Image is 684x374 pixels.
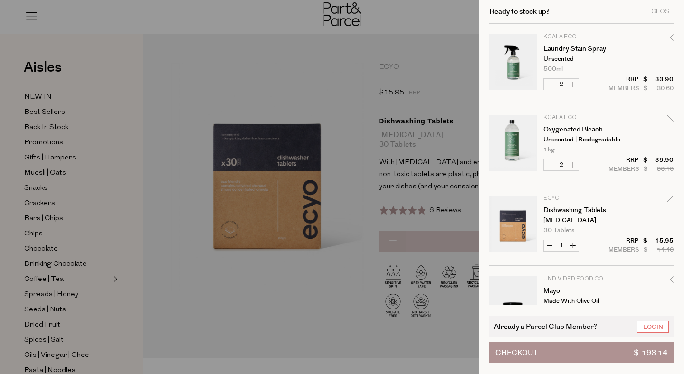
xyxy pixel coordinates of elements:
a: Login [637,321,669,333]
h2: Ready to stock up? [489,8,550,15]
input: QTY Oxygenated Bleach [555,159,567,170]
div: Remove Dishwashing Tablets [667,194,674,207]
a: Laundry Stain Spray [543,46,617,52]
a: Mayo [543,288,617,294]
div: Remove Laundry Stain Spray [667,33,674,46]
a: Oxygenated Bleach [543,126,617,133]
button: Checkout$ 193.14 [489,342,674,363]
p: Koala Eco [543,115,617,121]
p: Made with Olive Oil [543,298,617,304]
span: 500ml [543,66,563,72]
span: $ 193.14 [634,343,667,363]
div: Remove Oxygenated Bleach [667,113,674,126]
p: Ecyo [543,196,617,201]
input: QTY Dishwashing Tablets [555,240,567,251]
a: Dishwashing Tablets [543,207,617,214]
input: QTY Laundry Stain Spray [555,79,567,90]
p: Koala Eco [543,34,617,40]
span: 30 Tablets [543,227,574,234]
p: [MEDICAL_DATA] [543,217,617,224]
p: Undivided Food Co. [543,276,617,282]
span: 1kg [543,147,555,153]
span: Already a Parcel Club Member? [494,321,597,332]
span: Checkout [495,343,538,363]
div: Remove Mayo [667,275,674,288]
p: Unscented [543,56,617,62]
div: Close [651,9,674,15]
p: Unscented | Biodegradable [543,137,617,143]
